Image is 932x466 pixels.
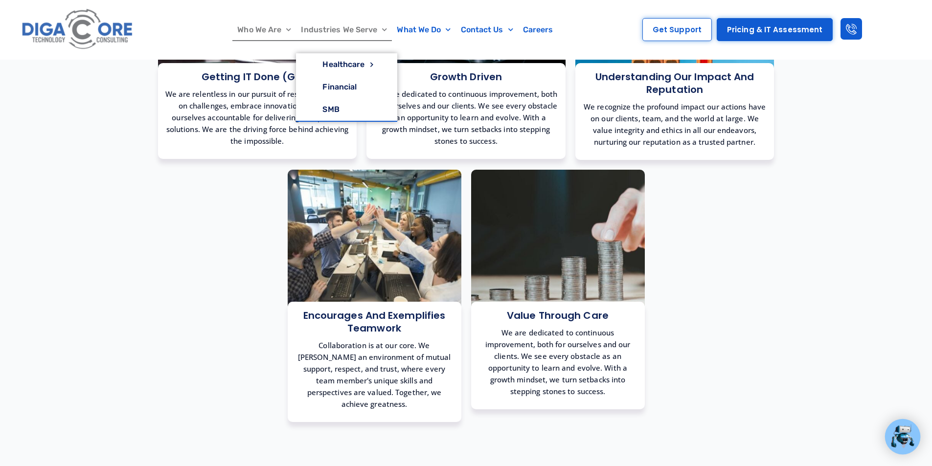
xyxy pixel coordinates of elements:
[296,98,397,121] a: SMB
[456,19,518,41] a: Contact Us
[471,170,645,316] img: Value through Care
[653,26,702,33] span: Get Support
[518,19,558,41] a: Careers
[232,19,296,41] a: Who We Are
[642,18,712,41] a: Get Support
[478,327,637,397] p: We are dedicated to continuous improvement, both for ourselves and our clients. We see every obst...
[374,70,558,83] h3: Growth Driven
[575,63,774,160] a: Understanding our Impact and Reputation We recognize the profound impact our actions have on our ...
[288,302,461,422] a: Encourages and Exemplifies Teamwork Collaboration is at our core. We [PERSON_NAME] an environment...
[165,70,350,83] h3: Getting IT Done (GSD)
[296,76,397,98] a: Financial
[158,63,357,159] a: Getting IT Done (GSD) We are relentless in our pursuit of results. We thrive on challenges, embra...
[288,170,461,316] img: Encourages and Exemplifies Teamwork
[165,88,350,147] p: We are relentless in our pursuit of results. We thrive on challenges, embrace innovation, and hol...
[296,19,392,41] a: Industries We Serve
[471,302,645,409] a: Value through Care We are dedicated to continuous improvement, both for ourselves and our clients...
[295,339,454,410] p: Collaboration is at our core. We [PERSON_NAME] an environment of mutual support, respect, and tru...
[296,53,397,76] a: Healthcare
[19,5,136,54] img: Digacore logo 1
[583,101,767,148] p: We recognize the profound impact our actions have on our clients, team, and the world at large. W...
[392,19,455,41] a: What We Do
[717,18,833,41] a: Pricing & IT Assessment
[183,19,608,41] nav: Menu
[374,88,558,147] p: We are dedicated to continuous improvement, both for ourselves and our clients. We see every obst...
[583,70,767,96] h3: Understanding our Impact and Reputation
[295,309,454,334] h3: Encourages and Exemplifies Teamwork
[366,63,566,159] a: Growth Driven We are dedicated to continuous improvement, both for ourselves and our clients. We ...
[727,26,822,33] span: Pricing & IT Assessment
[296,53,397,122] ul: Industries We Serve
[478,309,637,322] h3: Value through Care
